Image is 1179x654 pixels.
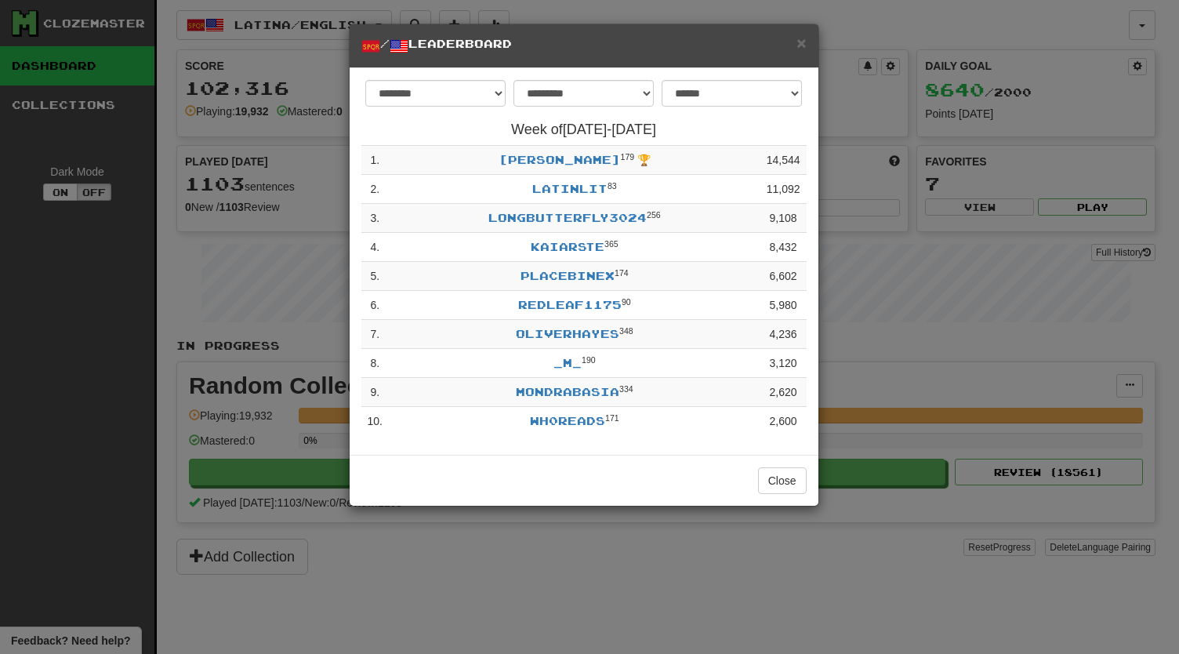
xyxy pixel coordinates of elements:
[760,407,807,436] td: 2,600
[637,154,651,166] span: 🏆
[760,320,807,349] td: 4,236
[796,35,806,51] button: Close
[361,262,389,291] td: 5 .
[760,291,807,320] td: 5,980
[647,210,661,220] sup: Level 256
[622,297,631,307] sup: Level 90
[604,239,619,249] sup: Level 365
[361,320,389,349] td: 7 .
[619,384,633,394] sup: Level 334
[760,146,807,175] td: 14,544
[361,233,389,262] td: 4 .
[531,240,604,253] a: kaiarste
[615,268,629,278] sup: Level 174
[361,407,389,436] td: 10 .
[516,385,619,398] a: mondrabasia
[553,356,582,369] a: _M_
[488,211,647,224] a: LongButterfly3024
[361,378,389,407] td: 9 .
[796,34,806,52] span: ×
[516,327,619,340] a: OliverHayes
[361,36,807,56] h5: / Leaderboard
[760,262,807,291] td: 6,602
[361,291,389,320] td: 6 .
[758,467,807,494] button: Close
[521,269,615,282] a: Placebinex
[760,378,807,407] td: 2,620
[361,204,389,233] td: 3 .
[760,204,807,233] td: 9,108
[530,414,605,427] a: wh0reads
[760,175,807,204] td: 11,092
[361,146,389,175] td: 1 .
[760,233,807,262] td: 8,432
[582,355,596,365] sup: Level 190
[532,182,608,195] a: latinlit
[361,349,389,378] td: 8 .
[619,326,633,336] sup: Level 348
[608,181,617,191] sup: 83
[361,122,807,138] h4: Week of [DATE] - [DATE]
[518,298,622,311] a: RedLeaf1175
[621,152,635,162] sup: Level 179
[760,349,807,378] td: 3,120
[499,153,621,166] a: [PERSON_NAME]
[361,175,389,204] td: 2 .
[605,413,619,423] sup: Level 171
